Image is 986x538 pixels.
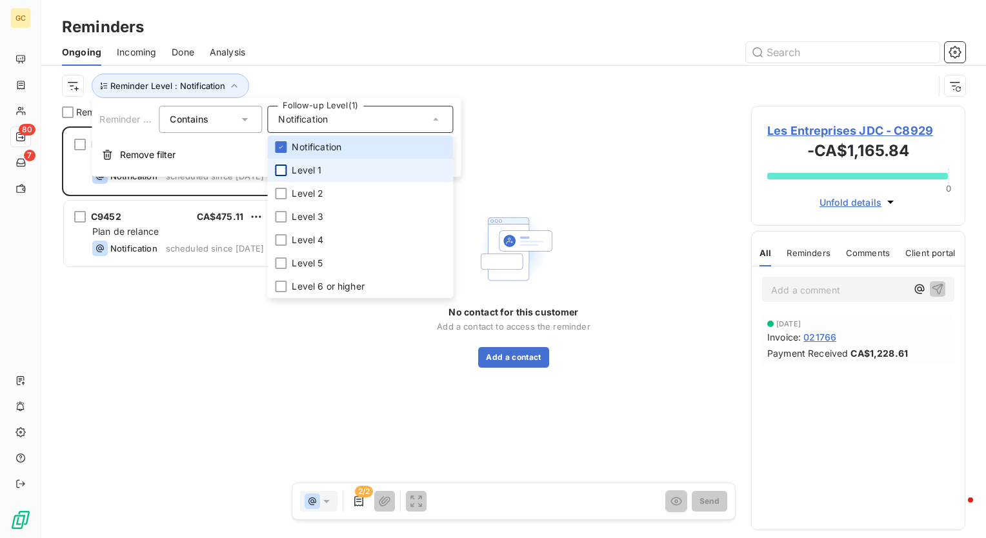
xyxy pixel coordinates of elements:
[292,187,323,200] span: Level 2
[292,280,365,293] span: Level 6 or higher
[120,148,176,161] span: Remove filter
[197,211,243,222] span: CA$475.11
[91,139,182,150] span: Les Entreprises JDC
[448,306,578,319] span: No contact for this customer
[746,42,940,63] input: Search
[905,248,955,258] span: Client portal
[437,321,590,332] span: Add a contact to access the reminder
[946,183,951,194] span: 0
[117,46,156,59] span: Incoming
[10,510,31,530] img: Logo LeanPay
[767,122,949,139] span: Les Entreprises JDC - C8929
[850,346,908,360] span: CA$1,228.61
[62,15,144,39] h3: Reminders
[172,46,194,59] span: Done
[478,347,548,368] button: Add a contact
[760,248,771,258] span: All
[776,320,801,328] span: [DATE]
[820,195,881,209] span: Unfold details
[92,74,249,98] button: Reminder Level : Notification
[62,126,276,538] div: grid
[472,208,555,290] img: Empty state
[24,150,35,161] span: 7
[292,164,321,177] span: Level 1
[787,248,830,258] span: Reminders
[767,330,801,344] span: Invoice :
[942,494,973,525] iframe: Intercom live chat
[292,257,323,270] span: Level 5
[110,243,157,254] span: Notification
[292,234,323,246] span: Level 4
[846,248,890,258] span: Comments
[170,114,208,125] span: Contains
[278,113,328,126] span: Notification
[816,195,901,210] button: Unfold details
[91,211,121,222] span: C9452
[210,46,245,59] span: Analysis
[10,8,31,28] div: GC
[803,330,836,344] span: 021766
[767,346,848,360] span: Payment Received
[92,141,461,169] button: Remove filter
[355,486,373,497] span: 2/2
[767,139,949,165] h3: -CA$1,165.84
[19,124,35,135] span: 80
[92,226,159,237] span: Plan de relance
[99,114,166,125] span: Reminder Level
[292,141,341,154] span: Notification
[76,106,121,119] span: Reminders
[62,46,101,59] span: Ongoing
[292,210,323,223] span: Level 3
[110,81,225,91] span: Reminder Level : Notification
[692,491,727,512] button: Send
[166,243,264,254] span: scheduled since [DATE]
